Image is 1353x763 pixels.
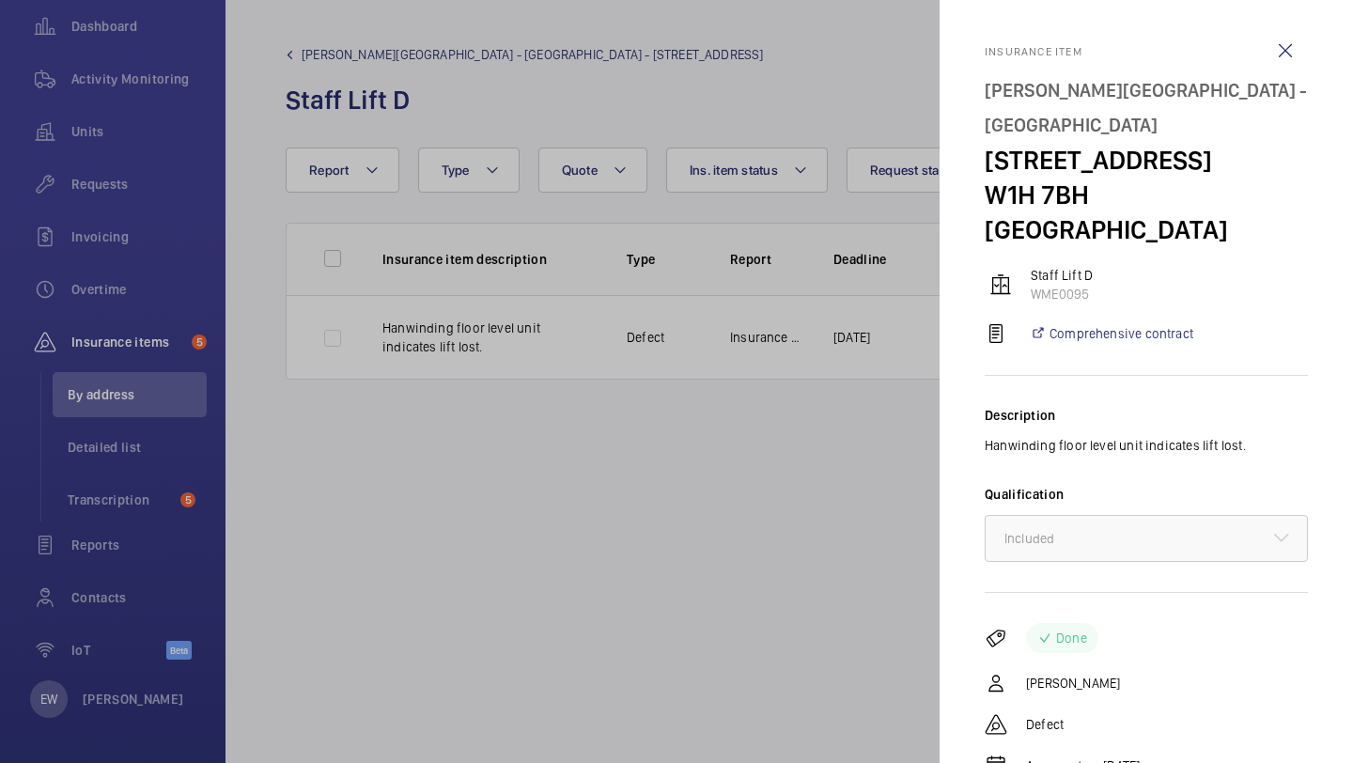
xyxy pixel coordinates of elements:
div: [PERSON_NAME][GEOGRAPHIC_DATA] - [GEOGRAPHIC_DATA] [985,73,1308,143]
div: Description [985,406,1308,425]
p: Done [1056,629,1087,647]
h4: [STREET_ADDRESS] W1H 7BH [GEOGRAPHIC_DATA] [985,73,1308,247]
label: Qualification [985,485,1308,504]
a: Comprehensive contract [1030,324,1193,343]
span: Included [1004,531,1054,546]
p: [PERSON_NAME] [1026,674,1120,693]
img: elevator.svg [989,273,1012,296]
p: WME0095 [1031,285,1308,304]
p: Insurance item [985,45,1308,58]
p: Defect [1026,715,1064,734]
p: Staff Lift D [1031,266,1308,285]
p: Hanwinding floor level unit indicates lift lost. [985,436,1308,455]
